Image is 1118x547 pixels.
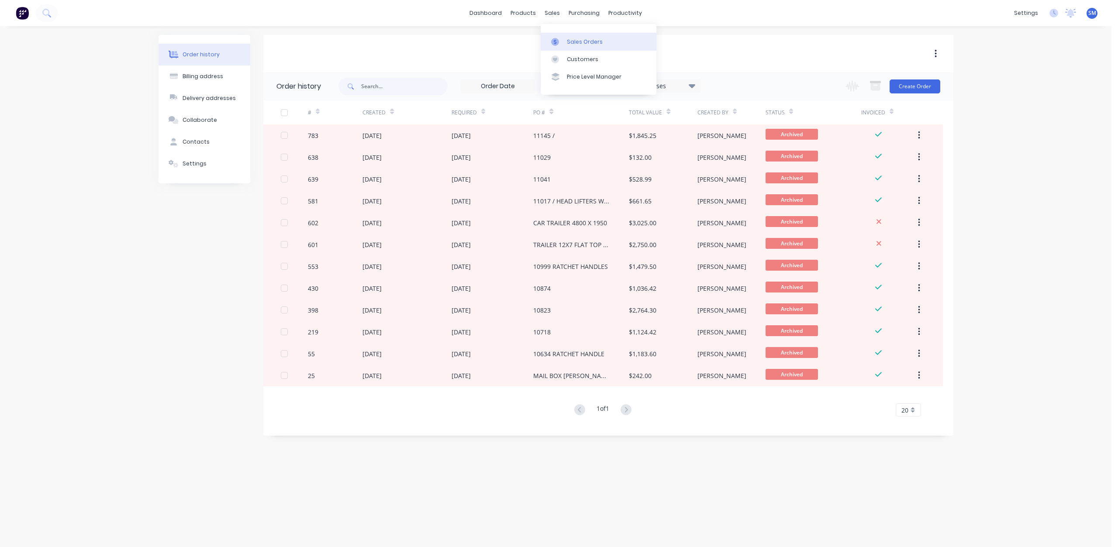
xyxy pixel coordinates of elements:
[567,73,621,81] div: Price Level Manager
[362,349,382,358] div: [DATE]
[766,216,818,227] span: Archived
[1088,9,1096,17] span: SM
[766,347,818,358] span: Archived
[452,196,471,206] div: [DATE]
[159,87,250,109] button: Delivery addresses
[362,153,382,162] div: [DATE]
[452,218,471,227] div: [DATE]
[461,80,535,93] input: Order Date
[362,371,382,380] div: [DATE]
[452,349,471,358] div: [DATE]
[308,100,362,124] div: #
[697,327,746,337] div: [PERSON_NAME]
[697,100,766,124] div: Created By
[567,38,603,46] div: Sales Orders
[861,109,885,117] div: Invoiced
[540,7,564,20] div: sales
[308,218,318,227] div: 602
[629,196,652,206] div: $661.65
[452,153,471,162] div: [DATE]
[362,218,382,227] div: [DATE]
[697,131,746,140] div: [PERSON_NAME]
[629,306,656,315] div: $2,764.30
[629,175,652,184] div: $528.99
[308,153,318,162] div: 638
[183,116,217,124] div: Collaborate
[629,371,652,380] div: $242.00
[697,349,746,358] div: [PERSON_NAME]
[766,129,818,140] span: Archived
[533,100,629,124] div: PO #
[308,175,318,184] div: 639
[629,327,656,337] div: $1,124.42
[533,240,611,249] div: TRAILER 12X7 FLAT TOP W/DROP SIDES
[567,55,598,63] div: Customers
[533,349,604,358] div: 10634 RATCHET HANDLE
[159,153,250,175] button: Settings
[541,33,656,50] a: Sales Orders
[308,109,311,117] div: #
[629,262,656,271] div: $1,479.50
[452,327,471,337] div: [DATE]
[308,349,315,358] div: 55
[629,109,662,117] div: Total Value
[183,72,223,80] div: Billing address
[901,406,908,415] span: 20
[308,306,318,315] div: 398
[362,306,382,315] div: [DATE]
[308,327,318,337] div: 219
[766,151,818,162] span: Archived
[766,325,818,336] span: Archived
[159,65,250,87] button: Billing address
[183,94,236,102] div: Delivery addresses
[697,284,746,293] div: [PERSON_NAME]
[766,303,818,314] span: Archived
[697,306,746,315] div: [PERSON_NAME]
[308,284,318,293] div: 430
[541,68,656,86] a: Price Level Manager
[533,196,611,206] div: 11017 / HEAD LIFTERS W/SCOOP
[766,100,861,124] div: Status
[604,7,646,20] div: productivity
[159,131,250,153] button: Contacts
[697,371,746,380] div: [PERSON_NAME]
[159,109,250,131] button: Collaborate
[533,131,555,140] div: 11145 /
[362,240,382,249] div: [DATE]
[629,153,652,162] div: $132.00
[629,284,656,293] div: $1,036.42
[506,7,540,20] div: products
[362,100,451,124] div: Created
[766,194,818,205] span: Archived
[1010,7,1042,20] div: settings
[629,349,656,358] div: $1,183.60
[533,109,545,117] div: PO #
[766,369,818,380] span: Archived
[533,306,551,315] div: 10823
[533,153,551,162] div: 11029
[452,306,471,315] div: [DATE]
[564,7,604,20] div: purchasing
[766,109,785,117] div: Status
[362,175,382,184] div: [DATE]
[533,175,551,184] div: 11041
[159,44,250,65] button: Order history
[533,284,551,293] div: 10874
[308,371,315,380] div: 25
[452,109,477,117] div: Required
[361,78,448,95] input: Search...
[533,262,608,271] div: 10999 RATCHET HANDLES
[533,371,611,380] div: MAIL BOX [PERSON_NAME]
[183,160,207,168] div: Settings
[362,131,382,140] div: [DATE]
[452,240,471,249] div: [DATE]
[362,109,386,117] div: Created
[697,218,746,227] div: [PERSON_NAME]
[362,196,382,206] div: [DATE]
[308,240,318,249] div: 601
[452,100,534,124] div: Required
[697,240,746,249] div: [PERSON_NAME]
[465,7,506,20] a: dashboard
[452,284,471,293] div: [DATE]
[766,260,818,271] span: Archived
